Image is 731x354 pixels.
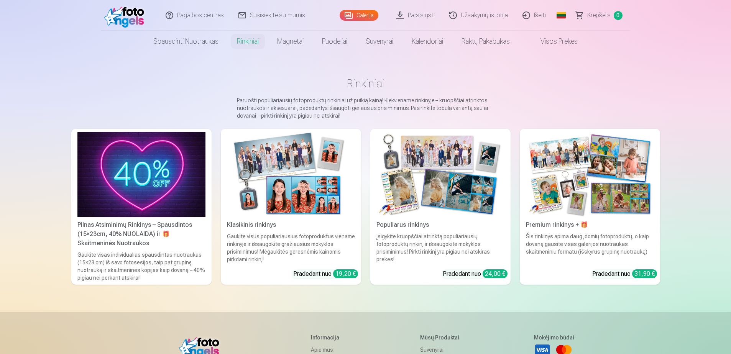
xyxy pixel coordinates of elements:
[313,31,356,52] a: Puodeliai
[237,97,494,120] p: Paruošti populiariausių fotoproduktų rinkiniai už puikią kainą! Kiekviename rinkinyje – kruopščia...
[632,269,657,278] div: 31,90 €
[356,31,402,52] a: Suvenyrai
[373,220,508,229] div: Populiarus rinkinys
[268,31,313,52] a: Magnetai
[224,220,358,229] div: Klasikinis rinkinys
[523,233,657,263] div: Šis rinkinys apima daug įdomių fotoproduktų, o kaip dovaną gausite visas galerijos nuotraukas ska...
[74,220,209,248] div: Pilnas Atsiminimų Rinkinys – Spausdintos (15×23cm, 40% NUOLAIDA) ir 🎁 Skaitmeninės Nuotraukos
[443,269,508,279] div: Pradedant nuo
[74,251,209,282] div: Gaukite visas individualias spausdintas nuotraukas (15×23 cm) iš savo fotosesijos, taip pat grupi...
[340,10,378,21] a: Galerija
[402,31,452,52] a: Kalendoriai
[221,129,361,285] a: Klasikinis rinkinysKlasikinis rinkinysGaukite visus populiariausius fotoproduktus viename rinkiny...
[370,129,511,285] a: Populiarus rinkinysPopuliarus rinkinysĮsigykite kruopščiai atrinktą populiariausių fotoproduktų r...
[77,77,654,90] h1: Rinkiniai
[373,233,508,263] div: Įsigykite kruopščiai atrinktą populiariausių fotoproduktų rinkinį ir išsaugokite mokyklos prisimi...
[333,269,358,278] div: 19,20 €
[592,269,657,279] div: Pradedant nuo
[483,269,508,278] div: 24,00 €
[227,132,355,217] img: Klasikinis rinkinys
[228,31,268,52] a: Rinkiniai
[71,129,212,285] a: Pilnas Atsiminimų Rinkinys – Spausdintos (15×23cm, 40% NUOLAIDA) ir 🎁 Skaitmeninės NuotraukosPiln...
[224,233,358,263] div: Gaukite visus populiariausius fotoproduktus viename rinkinyje ir išsaugokite gražiausius mokyklos...
[293,269,358,279] div: Pradedant nuo
[526,132,654,217] img: Premium rinkinys + 🎁
[452,31,519,52] a: Raktų pakabukas
[614,11,623,20] span: 0
[523,220,657,229] div: Premium rinkinys + 🎁
[144,31,228,52] a: Spausdinti nuotraukas
[520,129,660,285] a: Premium rinkinys + 🎁Premium rinkinys + 🎁Šis rinkinys apima daug įdomių fotoproduktų, o kaip dovan...
[420,334,476,341] h5: Mūsų produktai
[104,3,148,28] img: /fa2
[534,334,574,341] h5: Mokėjimo būdai
[587,11,611,20] span: Krepšelis
[77,132,205,217] img: Pilnas Atsiminimų Rinkinys – Spausdintos (15×23cm, 40% NUOLAIDA) ir 🎁 Skaitmeninės Nuotraukos
[376,132,504,217] img: Populiarus rinkinys
[519,31,587,52] a: Visos prekės
[311,334,362,341] h5: Informacija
